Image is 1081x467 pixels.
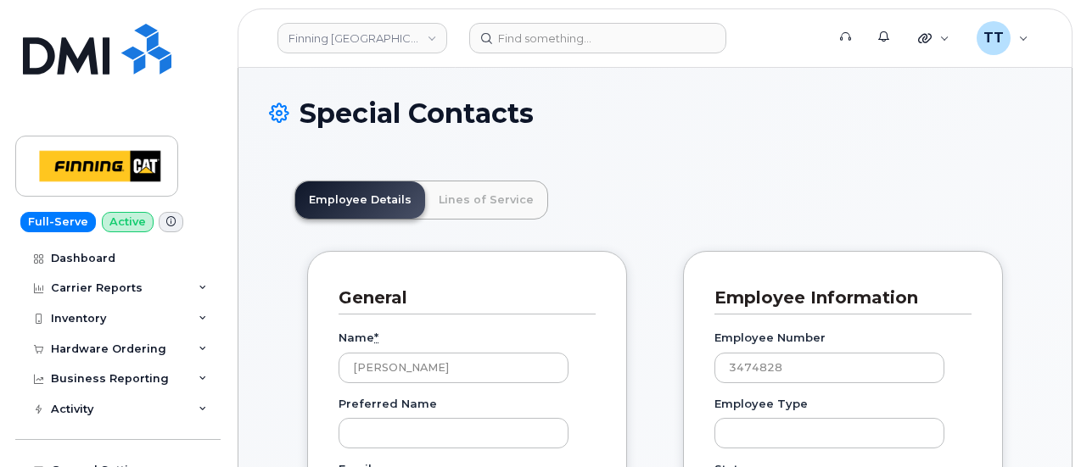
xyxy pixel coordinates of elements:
[269,98,1041,128] h1: Special Contacts
[339,330,378,346] label: Name
[425,181,547,219] a: Lines of Service
[374,331,378,344] abbr: required
[339,396,437,412] label: Preferred Name
[295,181,425,219] a: Employee Details
[714,396,808,412] label: Employee Type
[339,286,583,309] h3: General
[714,286,959,309] h3: Employee Information
[714,330,826,346] label: Employee Number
